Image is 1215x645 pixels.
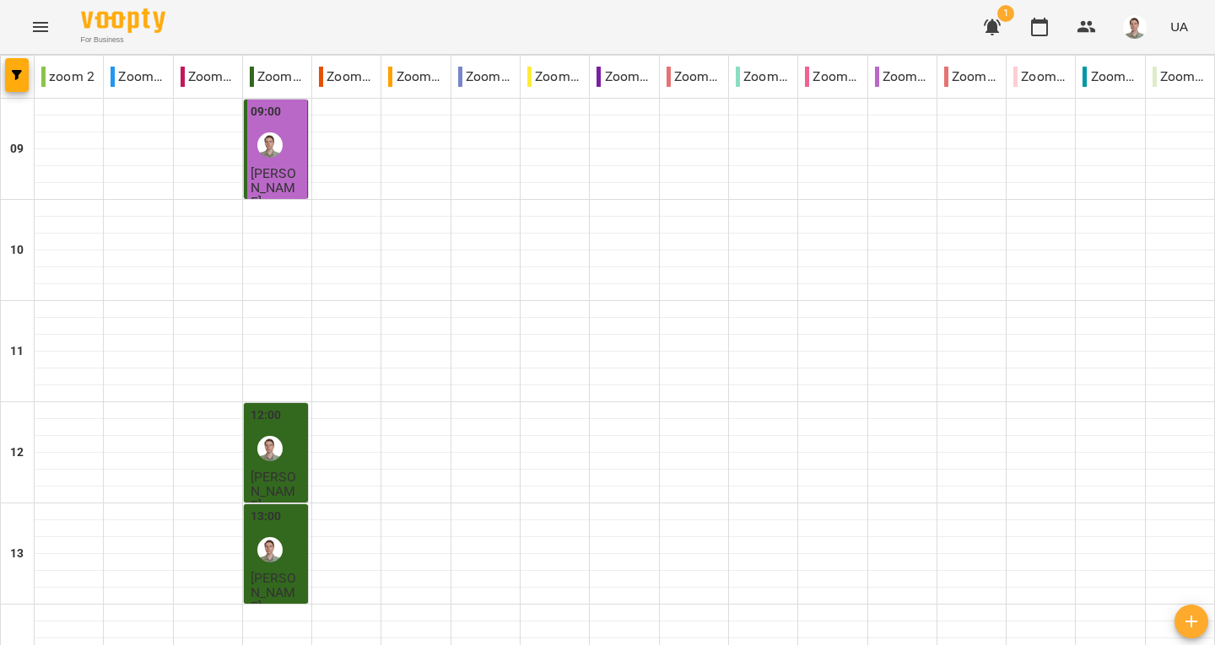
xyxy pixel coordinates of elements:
p: Zoom Абігейл [111,67,165,87]
span: [PERSON_NAME] [251,469,296,514]
p: zoom 2 [41,67,94,87]
h6: 13 [10,545,24,563]
p: Zoom [PERSON_NAME] [944,67,999,87]
h6: 10 [10,241,24,260]
p: Zoom Катя [597,67,651,87]
p: Zoom Юлія [1083,67,1137,87]
label: 13:00 [251,508,282,526]
span: For Business [81,35,165,46]
p: Zoom [PERSON_NAME] [805,67,860,87]
span: [PERSON_NAME] [251,165,296,211]
img: Voopty Logo [81,8,165,33]
label: 12:00 [251,406,282,425]
button: Створити урок [1174,605,1208,638]
p: Zoom Марина [667,67,721,87]
img: Андрій [257,436,283,461]
img: 08937551b77b2e829bc2e90478a9daa6.png [1123,15,1147,39]
img: Андрій [257,132,283,158]
label: 09:00 [251,103,282,121]
p: Zoom Анастасія [181,67,235,87]
p: Zoom Даніела [319,67,374,87]
p: Zoom Каріна [458,67,513,87]
button: Menu [20,7,61,47]
span: 1 [997,5,1014,22]
h6: 09 [10,140,24,159]
span: UA [1170,18,1188,35]
h6: 11 [10,342,24,361]
img: Андрій [257,537,283,562]
p: Zoom Оксана [875,67,930,87]
p: Zoom Катерина [527,67,582,87]
p: Zoom Юля [1153,67,1207,87]
span: [PERSON_NAME] [251,570,296,615]
p: Zoom [PERSON_NAME] [1013,67,1068,87]
p: Zoom [PERSON_NAME] [736,67,791,87]
p: Zoom [PERSON_NAME] [250,67,305,87]
h6: 12 [10,443,24,462]
p: Zoom Жюлі [388,67,443,87]
button: UA [1164,11,1195,42]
